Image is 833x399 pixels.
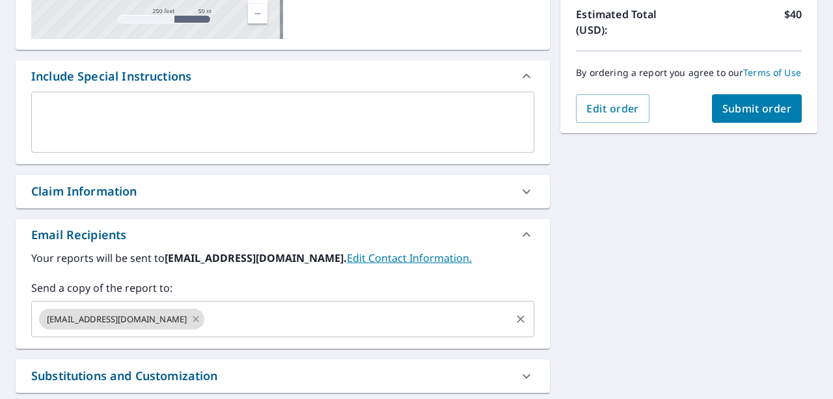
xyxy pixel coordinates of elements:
button: Clear [512,310,530,328]
a: Terms of Use [743,66,801,79]
div: Include Special Instructions [16,60,550,92]
a: EditContactInfo [347,251,472,265]
button: Submit order [712,94,802,123]
div: [EMAIL_ADDRESS][DOMAIN_NAME] [39,309,204,329]
div: Substitutions and Customization [31,367,218,385]
label: Send a copy of the report to: [31,280,534,296]
div: Email Recipients [16,219,550,250]
a: Current Level 17, Zoom Out [248,4,267,23]
button: Edit order [576,94,649,123]
p: Estimated Total (USD): [576,6,689,38]
div: Include Special Instructions [31,68,191,85]
p: By ordering a report you agree to our [576,67,802,79]
div: Claim Information [31,183,137,200]
b: [EMAIL_ADDRESS][DOMAIN_NAME]. [165,251,347,265]
span: Edit order [586,101,639,116]
div: Claim Information [16,175,550,208]
label: Your reports will be sent to [31,250,534,266]
span: [EMAIL_ADDRESS][DOMAIN_NAME] [39,313,195,326]
div: Email Recipients [31,226,126,244]
div: Substitutions and Customization [16,359,550,393]
span: Submit order [722,101,792,116]
p: $40 [784,6,802,38]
